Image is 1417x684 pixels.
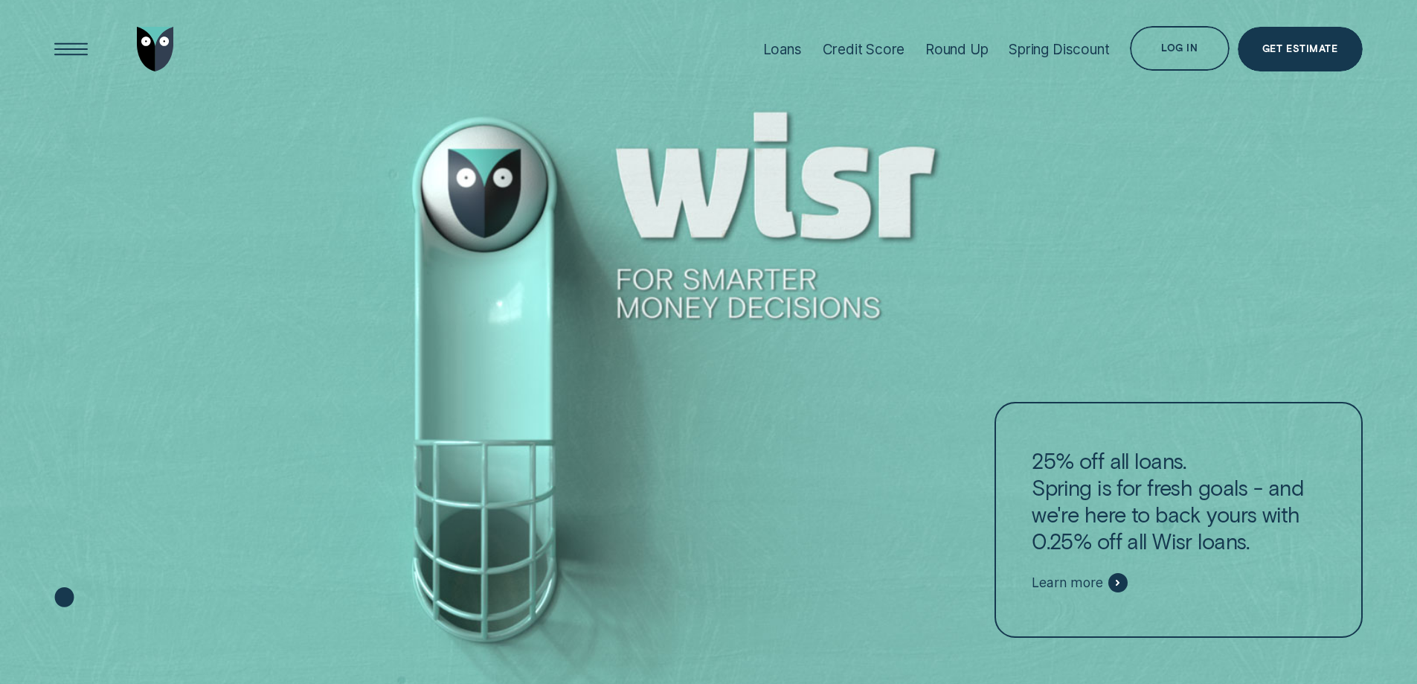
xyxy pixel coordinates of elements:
[49,27,94,71] button: Open Menu
[1032,575,1102,591] span: Learn more
[763,41,802,58] div: Loans
[1032,447,1325,554] p: 25% off all loans. Spring is for fresh goals - and we're here to back yours with 0.25% off all Wi...
[925,41,989,58] div: Round Up
[1130,26,1229,71] button: Log in
[823,41,905,58] div: Credit Score
[137,27,174,71] img: Wisr
[1009,41,1109,58] div: Spring Discount
[995,402,1362,639] a: 25% off all loans.Spring is for fresh goals - and we're here to back yours with 0.25% off all Wis...
[1238,27,1363,71] a: Get Estimate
